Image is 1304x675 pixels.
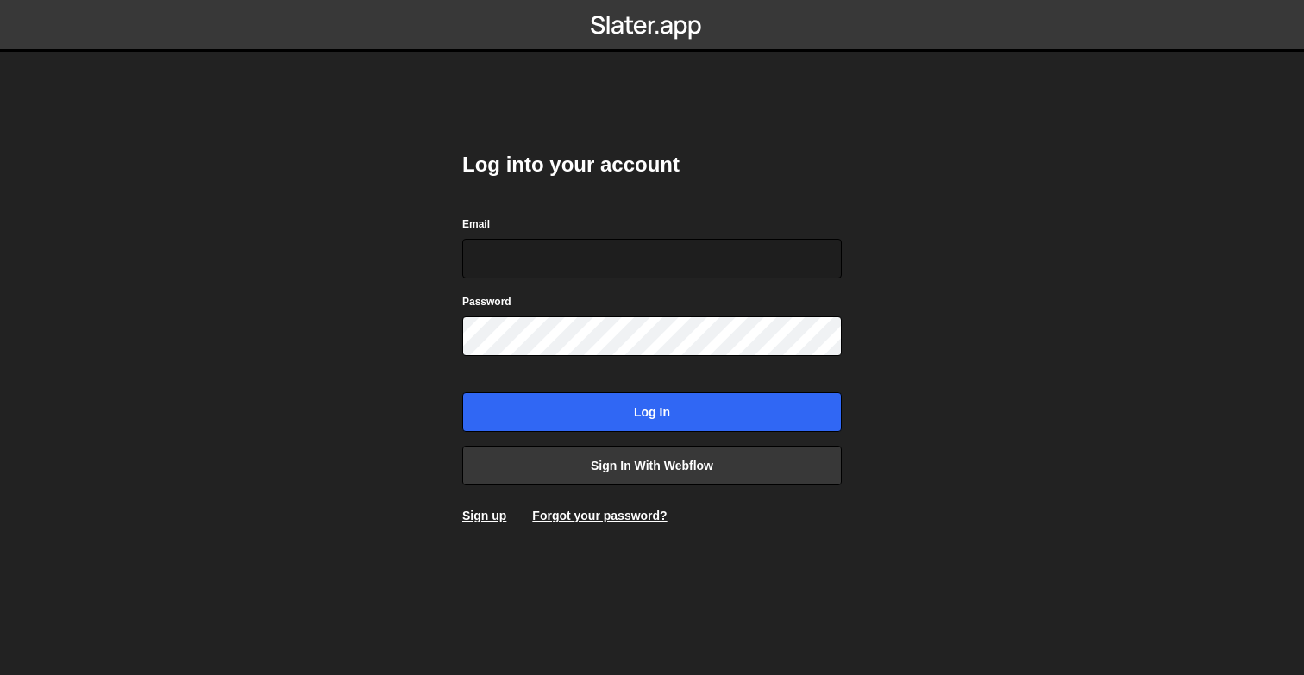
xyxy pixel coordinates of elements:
a: Sign in with Webflow [462,446,842,485]
label: Password [462,293,511,310]
a: Sign up [462,509,506,522]
h2: Log into your account [462,151,842,178]
label: Email [462,216,490,233]
input: Log in [462,392,842,432]
a: Forgot your password? [532,509,667,522]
